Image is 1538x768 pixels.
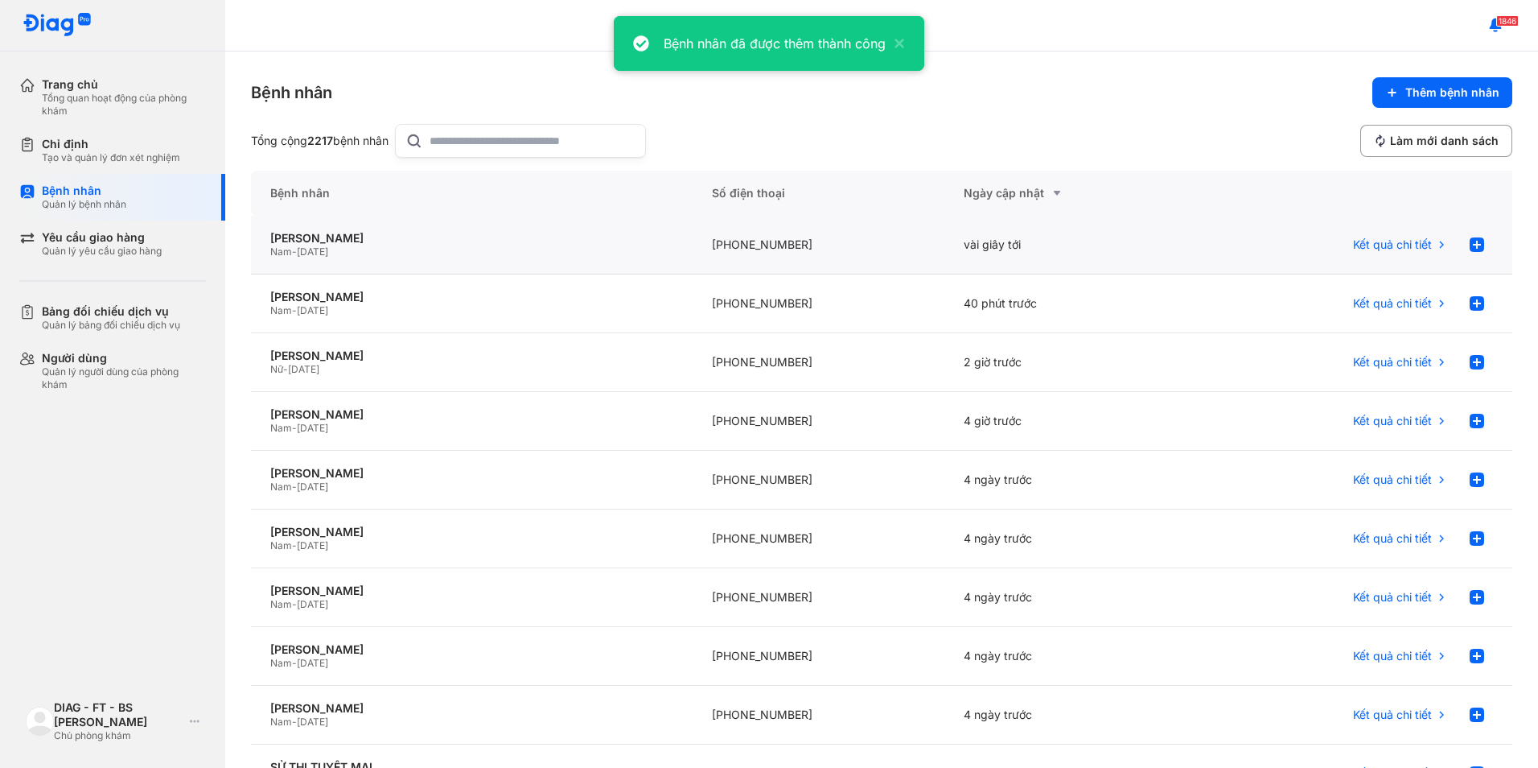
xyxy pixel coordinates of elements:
div: [PERSON_NAME] [270,642,673,657]
div: [PHONE_NUMBER] [693,627,945,686]
div: Yêu cầu giao hàng [42,230,162,245]
div: DIAG - FT - BS [PERSON_NAME] [54,700,183,729]
div: [PERSON_NAME] [270,701,673,716]
span: Kết quả chi tiết [1353,414,1432,428]
span: [DATE] [297,539,328,551]
div: [PHONE_NUMBER] [693,275,945,333]
span: [DATE] [297,716,328,728]
span: 1846 [1496,15,1519,27]
div: [PHONE_NUMBER] [693,333,945,392]
span: Nam [270,598,292,610]
span: - [292,598,297,610]
div: [PHONE_NUMBER] [693,451,945,510]
span: - [292,539,297,551]
div: [PERSON_NAME] [270,349,673,363]
div: [PERSON_NAME] [270,231,673,246]
span: [DATE] [297,422,328,434]
img: logo [26,707,54,735]
div: 4 ngày trước [944,686,1197,745]
div: 2 giờ trước [944,333,1197,392]
span: - [292,246,297,258]
span: Làm mới danh sách [1390,134,1499,148]
span: Thêm bệnh nhân [1405,85,1499,100]
div: 4 giờ trước [944,392,1197,451]
span: Nam [270,246,292,258]
span: - [292,481,297,493]
div: [PHONE_NUMBER] [693,568,945,627]
div: Bệnh nhân [42,184,126,198]
div: Bệnh nhân đã được thêm thành công [664,34,886,53]
div: [PERSON_NAME] [270,407,673,422]
div: Bệnh nhân [251,81,332,104]
div: 40 phút trước [944,275,1197,333]
div: Tạo và quản lý đơn xét nghiệm [42,151,180,164]
span: [DATE] [288,363,319,375]
span: Kết quả chi tiết [1353,237,1432,252]
div: Quản lý bệnh nhân [42,198,126,211]
span: Kết quả chi tiết [1353,708,1432,722]
div: [PHONE_NUMBER] [693,686,945,745]
span: Kết quả chi tiết [1353,355,1432,370]
img: logo [23,13,92,38]
div: Bảng đối chiếu dịch vụ [42,304,180,319]
span: Kết quả chi tiết [1353,473,1432,487]
div: [PERSON_NAME] [270,466,673,481]
div: [PHONE_NUMBER] [693,216,945,275]
div: 4 ngày trước [944,627,1197,686]
div: [PHONE_NUMBER] [693,510,945,568]
div: [PHONE_NUMBER] [693,392,945,451]
div: Bệnh nhân [251,171,693,216]
span: [DATE] [297,304,328,316]
span: Kết quả chi tiết [1353,649,1432,663]
span: Nam [270,422,292,434]
div: Chỉ định [42,137,180,151]
div: 4 ngày trước [944,510,1197,568]
div: Quản lý bảng đối chiếu dịch vụ [42,319,180,332]
div: Số điện thoại [693,171,945,216]
span: Nam [270,539,292,551]
span: Nam [270,481,292,493]
span: [DATE] [297,246,328,258]
button: Làm mới danh sách [1360,125,1512,157]
span: Kết quả chi tiết [1353,590,1432,605]
div: Chủ phòng khám [54,729,183,742]
div: [PERSON_NAME] [270,584,673,598]
span: [DATE] [297,598,328,610]
span: - [292,716,297,728]
span: Nam [270,716,292,728]
span: - [292,304,297,316]
div: [PERSON_NAME] [270,525,673,539]
div: Ngày cập nhật [964,184,1178,203]
div: Quản lý yêu cầu giao hàng [42,245,162,258]
span: Kết quả chi tiết [1353,296,1432,311]
div: 4 ngày trước [944,451,1197,510]
span: - [292,657,297,669]
button: close [886,34,905,53]
span: [DATE] [297,481,328,493]
div: Người dùng [42,351,206,365]
div: Trang chủ [42,77,206,92]
span: [DATE] [297,657,328,669]
span: 2217 [307,134,333,147]
span: Nam [270,304,292,316]
div: [PERSON_NAME] [270,290,673,304]
div: Quản lý người dùng của phòng khám [42,365,206,391]
button: Thêm bệnh nhân [1372,77,1512,108]
div: vài giây tới [944,216,1197,275]
span: Nam [270,657,292,669]
div: 4 ngày trước [944,568,1197,627]
span: Kết quả chi tiết [1353,531,1432,546]
span: - [292,422,297,434]
span: - [283,363,288,375]
div: Tổng quan hoạt động của phòng khám [42,92,206,118]
span: Nữ [270,363,283,375]
div: Tổng cộng bệnh nhân [251,134,389,148]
